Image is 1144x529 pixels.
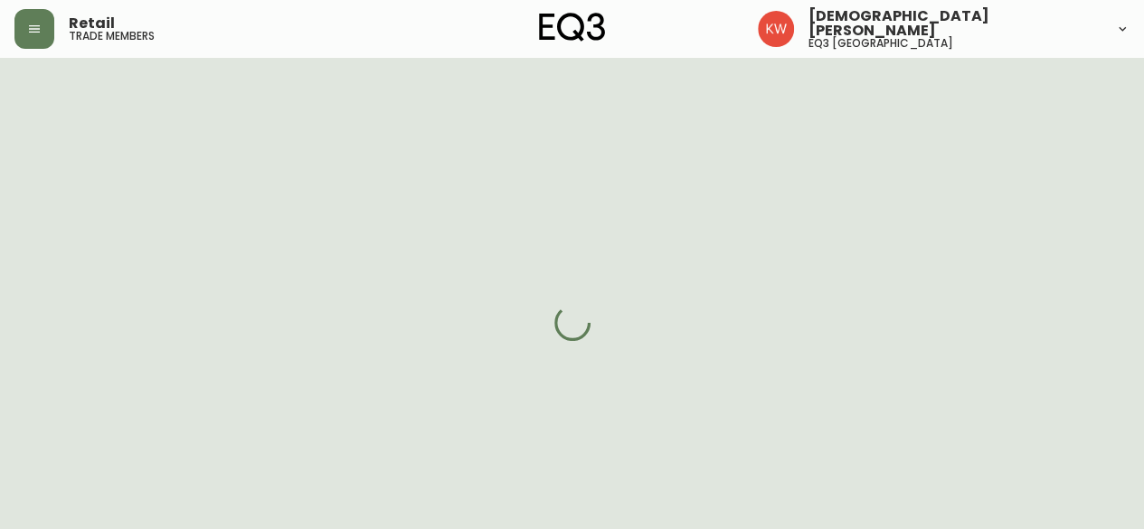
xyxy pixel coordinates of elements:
img: logo [539,13,606,42]
h5: trade members [69,31,155,42]
span: Retail [69,16,115,31]
h5: eq3 [GEOGRAPHIC_DATA] [808,38,953,49]
span: [DEMOGRAPHIC_DATA][PERSON_NAME] [808,9,1101,38]
img: f33162b67396b0982c40ce2a87247151 [758,11,794,47]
